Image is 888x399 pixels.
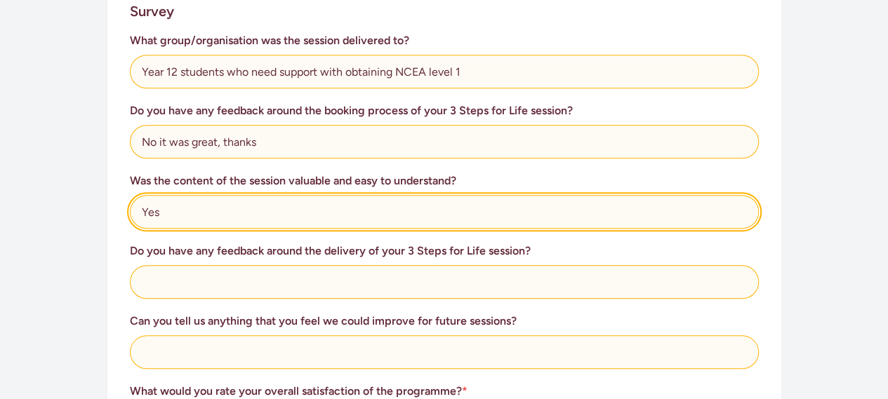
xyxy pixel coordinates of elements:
h2: Survey [130,1,174,21]
h3: Do you have any feedback around the booking process of your 3 Steps for Life session? [130,102,759,119]
h3: Can you tell us anything that you feel we could improve for future sessions? [130,313,759,330]
h3: Do you have any feedback around the delivery of your 3 Steps for Life session? [130,243,759,259]
h3: Was the content of the session valuable and easy to understand? [130,173,759,189]
h3: What group/organisation was the session delivered to? [130,32,759,49]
